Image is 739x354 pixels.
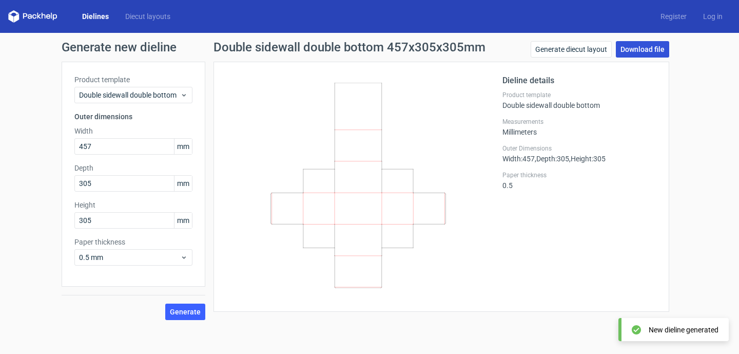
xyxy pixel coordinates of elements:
[531,41,612,58] a: Generate diecut layout
[74,111,192,122] h3: Outer dimensions
[74,163,192,173] label: Depth
[170,308,201,315] span: Generate
[502,171,656,190] div: 0.5
[569,155,606,163] span: , Height : 305
[502,74,656,87] h2: Dieline details
[74,237,192,247] label: Paper thickness
[502,118,656,136] div: Millimeters
[74,200,192,210] label: Height
[62,41,677,53] h1: Generate new dieline
[174,176,192,191] span: mm
[74,74,192,85] label: Product template
[535,155,569,163] span: , Depth : 305
[174,213,192,228] span: mm
[117,11,179,22] a: Diecut layouts
[165,304,205,320] button: Generate
[74,11,117,22] a: Dielines
[213,41,485,53] h1: Double sidewall double bottom 457x305x305mm
[502,144,656,153] label: Outer Dimensions
[649,325,718,335] div: New dieline generated
[74,126,192,136] label: Width
[79,90,180,100] span: Double sidewall double bottom
[695,11,731,22] a: Log in
[652,11,695,22] a: Register
[502,155,535,163] span: Width : 457
[174,139,192,154] span: mm
[502,118,656,126] label: Measurements
[616,41,669,58] a: Download file
[502,91,656,109] div: Double sidewall double bottom
[502,171,656,179] label: Paper thickness
[502,91,656,99] label: Product template
[79,252,180,263] span: 0.5 mm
